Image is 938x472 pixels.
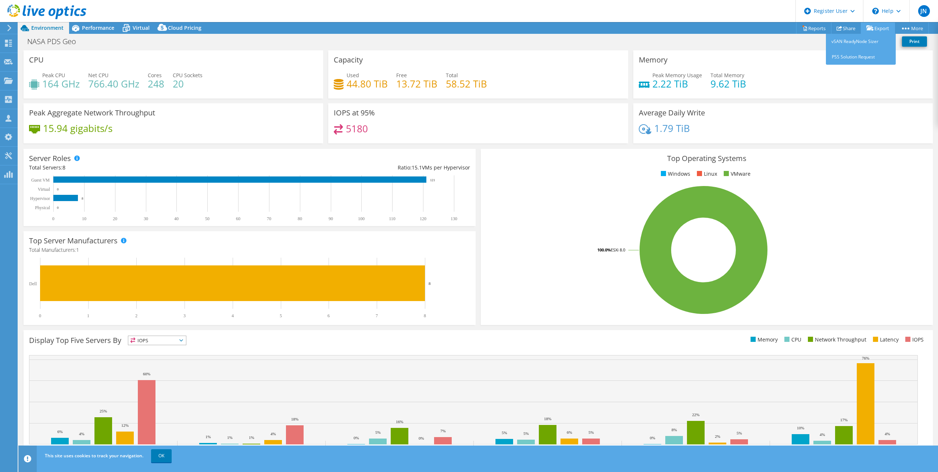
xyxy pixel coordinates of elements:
span: 15.1 [412,164,422,171]
text: 5% [375,430,381,435]
h4: 2.22 TiB [652,80,702,88]
text: 10% [797,426,804,430]
text: 5% [523,431,529,436]
tspan: ESXi 8.0 [611,247,625,253]
text: 5 [280,313,282,318]
a: Export [861,22,895,34]
text: 8 [429,281,431,286]
span: This site uses cookies to track your navigation. [45,453,143,459]
span: CPU Sockets [173,72,203,79]
text: 90 [329,216,333,221]
li: IOPS [903,336,924,344]
text: 10 [82,216,86,221]
span: JN [918,5,930,17]
h4: 1.79 TiB [654,124,690,132]
h4: 766.40 GHz [88,80,139,88]
text: 4% [885,432,890,436]
span: Total Memory [710,72,744,79]
h4: 44.80 TiB [347,80,388,88]
li: Latency [871,336,899,344]
text: 7 [376,313,378,318]
span: Virtual [133,24,150,31]
a: Print [902,36,927,47]
h4: 15.94 gigabits/s [43,124,112,132]
span: 8 [62,164,65,171]
span: Cloud Pricing [168,24,201,31]
text: 80 [298,216,302,221]
span: Cores [148,72,162,79]
text: 18% [291,417,298,421]
h3: Capacity [334,56,363,64]
text: Hypervisor [30,196,50,201]
text: 2% [715,434,720,439]
h4: 20 [173,80,203,88]
h4: 9.62 TiB [710,80,746,88]
text: 0 [57,206,59,210]
h1: NASA PDS Geo [24,37,87,46]
text: 76% [862,356,869,360]
h4: 248 [148,80,164,88]
h4: 13.72 TiB [396,80,437,88]
svg: \n [872,8,879,14]
text: 3 [183,313,186,318]
text: 100 [358,216,365,221]
text: 12% [121,423,129,428]
text: Dell [29,281,37,286]
text: 40 [174,216,179,221]
text: 4% [820,432,825,437]
span: Free [396,72,407,79]
text: 50 [205,216,210,221]
span: 1 [76,246,79,253]
a: More [895,22,929,34]
li: Linux [695,170,717,178]
text: 7% [440,429,446,433]
text: 4% [271,432,276,436]
h3: CPU [29,56,44,64]
text: 5% [502,430,507,435]
text: 20 [113,216,117,221]
text: 17% [840,418,848,422]
text: 60% [143,372,150,376]
text: 1% [227,435,233,440]
text: 18% [544,416,551,421]
text: 0% [650,436,655,440]
tspan: 100.0% [597,247,611,253]
div: Total Servers: [29,164,250,172]
li: Windows [659,170,690,178]
span: IOPS [128,336,186,345]
span: Net CPU [88,72,108,79]
text: 0 [39,313,41,318]
text: 5% [588,430,594,435]
text: 16% [396,419,403,424]
text: 5% [737,431,742,435]
text: 121 [430,178,435,182]
text: 22% [692,412,699,417]
text: 4 [232,313,234,318]
text: 0% [419,436,424,440]
text: 110 [389,216,395,221]
li: VMware [722,170,751,178]
li: Memory [749,336,778,344]
text: 8 [82,197,83,200]
text: Virtual [38,187,50,192]
text: 2 [135,313,137,318]
text: Physical [35,205,50,210]
span: Total [446,72,458,79]
h3: Top Server Manufacturers [29,237,118,245]
div: Ratio: VMs per Hypervisor [250,164,470,172]
text: 6% [567,430,572,435]
text: 70 [267,216,271,221]
text: 120 [420,216,426,221]
h4: 164 GHz [42,80,80,88]
li: CPU [783,336,801,344]
text: 1% [205,435,211,439]
text: 8% [672,428,677,432]
h3: IOPS at 95% [334,109,375,117]
text: 130 [451,216,457,221]
a: vSAN ReadyNode Sizer [826,34,896,49]
h3: Server Roles [29,154,71,162]
a: Reports [796,22,831,34]
text: Guest VM [31,178,50,183]
h4: 58.52 TiB [446,80,487,88]
h3: Average Daily Write [639,109,705,117]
